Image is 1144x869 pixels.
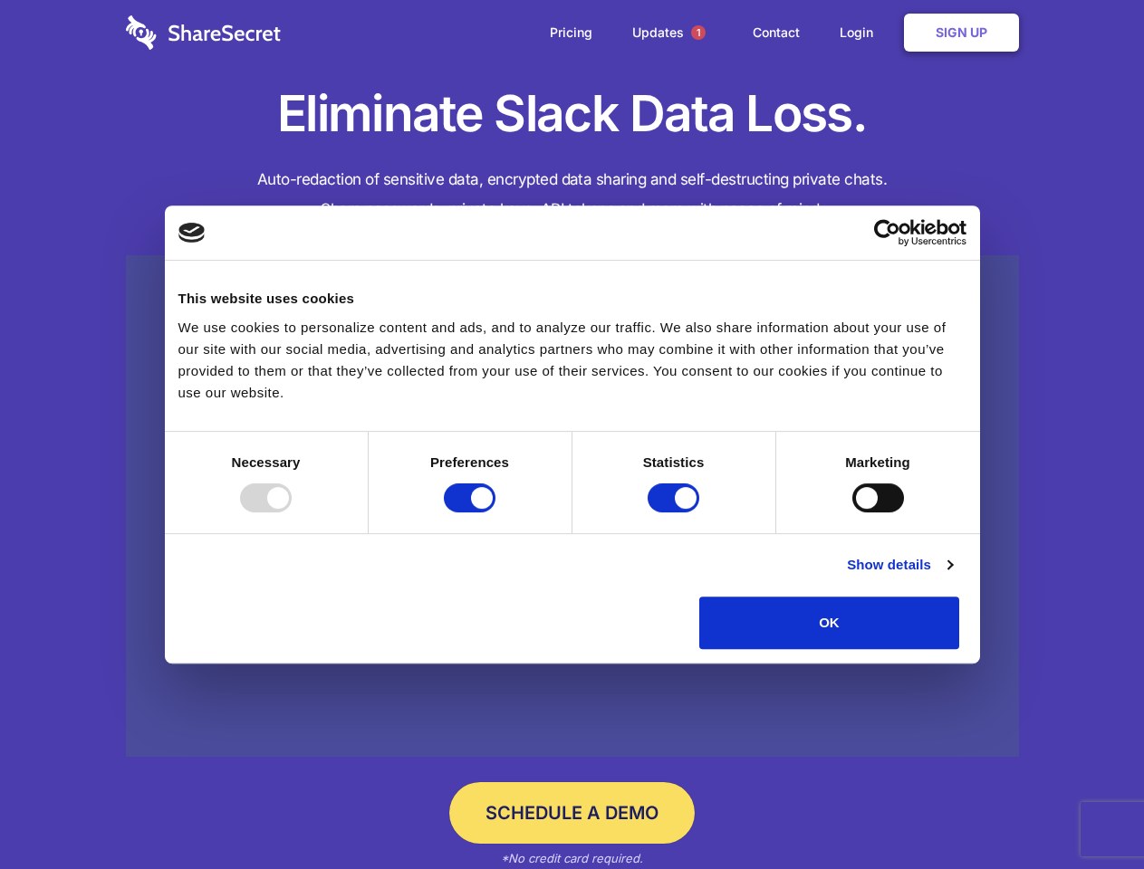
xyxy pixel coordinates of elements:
div: This website uses cookies [178,288,966,310]
a: Contact [735,5,818,61]
a: Schedule a Demo [449,782,695,844]
strong: Statistics [643,454,705,470]
a: Pricing [532,5,610,61]
div: We use cookies to personalize content and ads, and to analyze our traffic. We also share informat... [178,317,966,404]
a: Wistia video thumbnail [126,255,1019,758]
h4: Auto-redaction of sensitive data, encrypted data sharing and self-destructing private chats. Shar... [126,165,1019,224]
a: Sign Up [904,14,1019,52]
a: Login [822,5,900,61]
strong: Necessary [232,454,301,470]
img: logo-wordmark-white-trans-d4663122ce5f474addd5e946df7df03e33cb6a1c49d2221995e7729f52c070b2.svg [126,15,281,50]
span: 1 [691,25,706,40]
h1: Eliminate Slack Data Loss. [126,81,1019,147]
img: logo [178,223,206,243]
a: Usercentrics Cookiebot - opens in a new window [808,219,966,246]
em: *No credit card required. [501,851,643,865]
button: OK [699,597,959,649]
a: Show details [847,554,952,576]
strong: Marketing [845,454,910,470]
strong: Preferences [430,454,509,470]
